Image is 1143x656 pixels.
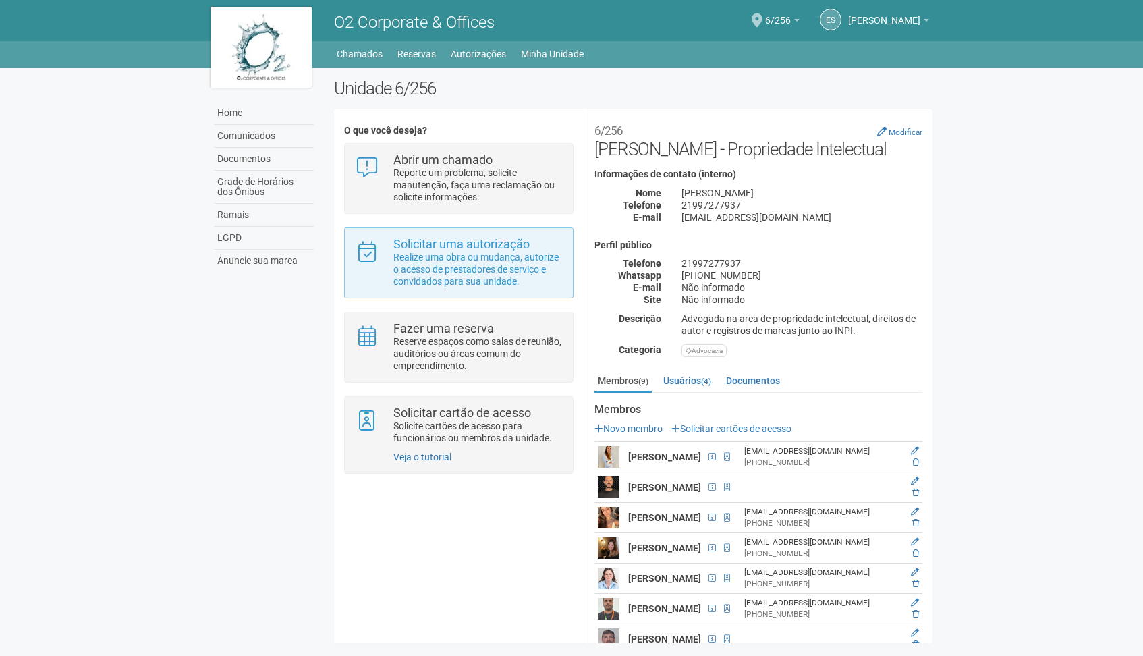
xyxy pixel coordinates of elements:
[334,78,932,99] h2: Unidade 6/256
[765,2,791,26] span: 6/256
[393,420,563,444] p: Solicite cartões de acesso para funcionários ou membros da unidade.
[598,537,619,559] img: user.png
[214,171,314,204] a: Grade de Horários dos Ônibus
[765,17,800,28] a: 6/256
[633,212,661,223] strong: E-mail
[623,200,661,211] strong: Telefone
[393,452,451,462] a: Veja o tutorial
[594,404,922,416] strong: Membros
[355,407,562,444] a: Solicitar cartão de acesso Solicite cartões de acesso para funcionários ou membros da unidade.
[744,548,898,559] div: [PHONE_NUMBER]
[619,313,661,324] strong: Descrição
[397,45,436,63] a: Reservas
[660,371,715,391] a: Usuários(4)
[211,7,312,88] img: logo.jpg
[344,126,573,136] h4: O que você deseja?
[628,603,701,614] strong: [PERSON_NAME]
[633,282,661,293] strong: E-mail
[393,251,563,288] p: Realize uma obra ou mudança, autorize o acesso de prestadores de serviço e convidados para sua un...
[911,507,919,516] a: Editar membro
[355,154,562,203] a: Abrir um chamado Reporte um problema, solicite manutenção, faça uma reclamação ou solicite inform...
[912,518,919,528] a: Excluir membro
[598,507,619,528] img: user.png
[671,423,791,434] a: Solicitar cartões de acesso
[393,335,563,372] p: Reserve espaços como salas de reunião, auditórios ou áreas comum do empreendimento.
[628,452,701,462] strong: [PERSON_NAME]
[393,406,531,420] strong: Solicitar cartão de acesso
[594,423,663,434] a: Novo membro
[912,640,919,649] a: Excluir membro
[355,238,562,288] a: Solicitar uma autorização Realize uma obra ou mudança, autorize o acesso de prestadores de serviç...
[671,312,932,337] div: Advogada na area de propriedade intelectual, direitos de autor e registros de marcas junto ao INPI.
[214,125,314,148] a: Comunicados
[744,445,898,457] div: [EMAIL_ADDRESS][DOMAIN_NAME]
[214,148,314,171] a: Documentos
[628,482,701,493] strong: [PERSON_NAME]
[820,9,841,30] a: ES
[848,2,920,26] span: Eliza Seoud Gonçalves
[594,169,922,180] h4: Informações de contato (interno)
[701,377,711,386] small: (4)
[334,13,495,32] span: O2 Corporate & Offices
[594,371,652,393] a: Membros(9)
[911,537,919,547] a: Editar membro
[214,204,314,227] a: Ramais
[393,321,494,335] strong: Fazer uma reserva
[521,45,584,63] a: Minha Unidade
[744,609,898,620] div: [PHONE_NUMBER]
[848,17,929,28] a: [PERSON_NAME]
[393,237,530,251] strong: Solicitar uma autorização
[598,568,619,589] img: user.png
[889,128,922,137] small: Modificar
[912,579,919,589] a: Excluir membro
[598,628,619,650] img: user.png
[628,543,701,553] strong: [PERSON_NAME]
[628,634,701,645] strong: [PERSON_NAME]
[594,240,922,250] h4: Perfil público
[671,199,932,211] div: 21997277937
[744,578,898,590] div: [PHONE_NUMBER]
[451,45,506,63] a: Autorizações
[681,344,727,357] div: Advocacia
[594,119,922,159] h2: [PERSON_NAME] - Propriedade Intelectual
[911,476,919,486] a: Editar membro
[598,476,619,498] img: user.png
[912,458,919,467] a: Excluir membro
[744,597,898,609] div: [EMAIL_ADDRESS][DOMAIN_NAME]
[619,344,661,355] strong: Categoria
[744,457,898,468] div: [PHONE_NUMBER]
[912,549,919,558] a: Excluir membro
[877,126,922,137] a: Modificar
[644,294,661,305] strong: Site
[628,512,701,523] strong: [PERSON_NAME]
[911,446,919,456] a: Editar membro
[911,628,919,638] a: Editar membro
[671,187,932,199] div: [PERSON_NAME]
[911,568,919,577] a: Editar membro
[337,45,383,63] a: Chamados
[912,609,919,619] a: Excluir membro
[744,567,898,578] div: [EMAIL_ADDRESS][DOMAIN_NAME]
[393,153,493,167] strong: Abrir um chamado
[594,124,623,138] small: 6/256
[744,537,898,548] div: [EMAIL_ADDRESS][DOMAIN_NAME]
[618,270,661,281] strong: Whatsapp
[744,518,898,529] div: [PHONE_NUMBER]
[744,506,898,518] div: [EMAIL_ADDRESS][DOMAIN_NAME]
[598,598,619,620] img: user.png
[671,211,932,223] div: [EMAIL_ADDRESS][DOMAIN_NAME]
[393,167,563,203] p: Reporte um problema, solicite manutenção, faça uma reclamação ou solicite informações.
[912,488,919,497] a: Excluir membro
[911,598,919,607] a: Editar membro
[723,371,783,391] a: Documentos
[214,102,314,125] a: Home
[638,377,648,386] small: (9)
[598,446,619,468] img: user.png
[214,250,314,272] a: Anuncie sua marca
[636,188,661,198] strong: Nome
[671,269,932,281] div: [PHONE_NUMBER]
[214,227,314,250] a: LGPD
[623,258,661,269] strong: Telefone
[628,573,701,584] strong: [PERSON_NAME]
[671,294,932,306] div: Não informado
